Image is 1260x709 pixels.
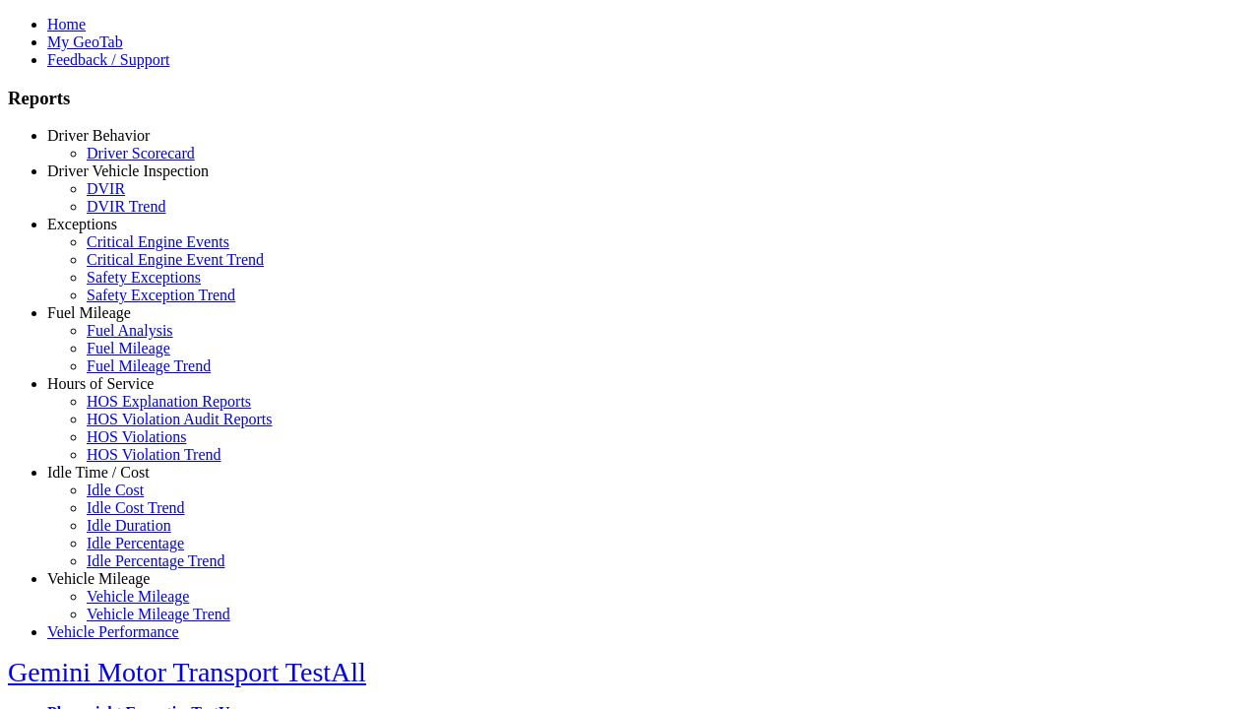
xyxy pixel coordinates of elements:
[8,88,1252,109] h3: Reports
[87,198,165,215] a: DVIR Trend
[47,33,123,50] a: My GeoTab
[87,535,184,551] a: Idle Percentage
[87,411,273,427] a: HOS Violation Audit Reports
[87,233,229,250] a: Critical Engine Events
[87,428,186,445] a: HOS Violations
[47,162,209,179] a: Driver Vehicle Inspection
[47,304,131,321] a: Fuel Mileage
[47,216,117,232] a: Exceptions
[87,482,144,498] a: Idle Cost
[87,446,221,463] a: HOS Violation Trend
[87,552,224,569] a: Idle Percentage Trend
[87,393,251,410] a: HOS Explanation Reports
[87,357,211,374] a: Fuel Mileage Trend
[87,340,170,356] a: Fuel Mileage
[47,375,154,392] a: Hours of Service
[87,251,264,268] a: Critical Engine Event Trend
[87,145,195,161] a: Driver Scorecard
[47,127,150,144] a: Driver Behavior
[87,287,235,303] a: Safety Exception Trend
[47,570,150,587] a: Vehicle Mileage
[47,623,179,640] a: Vehicle Performance
[47,16,86,32] a: Home
[87,606,230,622] a: Vehicle Mileage Trend
[87,588,189,605] a: Vehicle Mileage
[87,180,125,197] a: DVIR
[87,499,185,516] a: Idle Cost Trend
[47,51,169,68] a: Feedback / Support
[47,464,150,481] a: Idle Time / Cost
[87,517,171,534] a: Idle Duration
[8,657,366,687] a: Gemini Motor Transport TestAll
[87,269,201,286] a: Safety Exceptions
[87,322,173,339] a: Fuel Analysis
